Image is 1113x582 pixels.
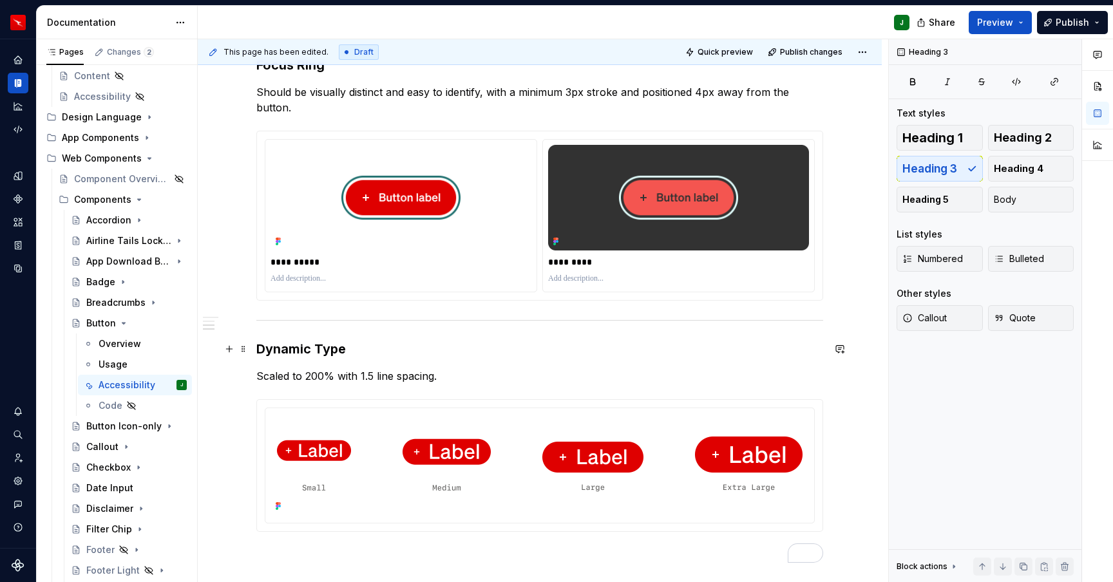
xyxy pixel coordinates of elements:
div: Airline Tails Lockup [86,234,171,247]
p: Scaled to 200% with 1.5 line spacing. [256,368,823,384]
div: Accordion [86,214,131,227]
a: App Download Button [66,251,192,272]
div: Block actions [897,558,959,576]
a: Disclaimer [66,498,192,519]
div: Invite team [8,447,28,468]
button: Share [910,11,964,34]
div: Footer [86,543,115,556]
div: Components [53,189,192,210]
button: Preview [969,11,1032,34]
div: Components [74,193,131,206]
a: Usage [78,354,192,375]
button: Bulleted [988,246,1074,272]
div: Notifications [8,401,28,422]
span: Draft [354,47,374,57]
button: Heading 4 [988,156,1074,182]
div: Documentation [47,16,169,29]
button: Body [988,187,1074,212]
div: Disclaimer [86,502,133,515]
span: Publish changes [780,47,842,57]
span: Share [929,16,955,29]
div: J [900,17,904,28]
span: This page has been edited. [224,47,328,57]
a: Code automation [8,119,28,140]
div: Usage [99,358,128,371]
span: Preview [977,16,1013,29]
span: 2 [144,47,154,57]
div: Component Overview [74,173,170,185]
div: Pages [46,47,84,57]
span: Quick preview [698,47,753,57]
div: Date Input [86,482,133,494]
div: J [180,379,183,391]
div: Filter Chip [86,523,132,536]
a: Badge [66,272,192,292]
span: Quote [994,312,1036,324]
div: Overview [99,337,141,350]
span: Bulleted [994,252,1044,265]
a: Documentation [8,73,28,93]
a: Overview [78,333,192,354]
div: Content [74,70,110,82]
button: Quote [988,305,1074,331]
span: Heading 4 [994,162,1043,175]
p: Should be visually distinct and easy to identify, with a minimum 3px stroke and positioned 4px aw... [256,84,823,115]
a: Airline Tails Lockup [66,230,192,251]
a: Storybook stories [8,235,28,256]
span: Numbered [902,252,963,265]
div: Checkbox [86,461,131,474]
a: Content [53,66,192,86]
a: Component Overview [53,169,192,189]
a: Checkbox [66,457,192,478]
div: Other styles [897,287,951,300]
div: List styles [897,228,942,241]
span: Heading 2 [994,131,1052,144]
div: Web Components [62,152,142,165]
div: Badge [86,276,115,288]
button: Heading 1 [897,125,983,151]
button: Heading 5 [897,187,983,212]
button: Numbered [897,246,983,272]
div: Footer Light [86,564,140,577]
a: Callout [66,436,192,457]
button: Heading 2 [988,125,1074,151]
h3: Dynamic Type [256,340,823,358]
a: AccessibilityJ [78,375,192,395]
div: Callout [86,440,119,453]
div: Code [99,399,122,412]
a: Assets [8,212,28,232]
a: Home [8,50,28,70]
span: Publish [1056,16,1089,29]
div: Breadcrumbs [86,296,146,309]
a: Breadcrumbs [66,292,192,313]
div: App Components [41,127,192,148]
svg: Supernova Logo [12,559,24,572]
button: Publish [1037,11,1108,34]
a: Filter Chip [66,519,192,540]
div: Design Language [62,111,142,124]
a: Code [78,395,192,416]
span: Heading 5 [902,193,949,206]
img: 6b187050-a3ed-48aa-8485-808e17fcee26.png [10,15,26,30]
div: Accessibility [99,379,155,391]
div: App Download Button [86,255,171,268]
div: Accessibility [74,90,131,103]
a: Design tokens [8,165,28,186]
div: Analytics [8,96,28,117]
button: Contact support [8,494,28,514]
button: Quick preview [681,43,759,61]
a: Data sources [8,258,28,279]
div: Button [86,317,116,330]
a: Settings [8,471,28,491]
a: Components [8,189,28,209]
a: Button Icon-only [66,416,192,436]
button: Publish changes [764,43,848,61]
span: Callout [902,312,947,324]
